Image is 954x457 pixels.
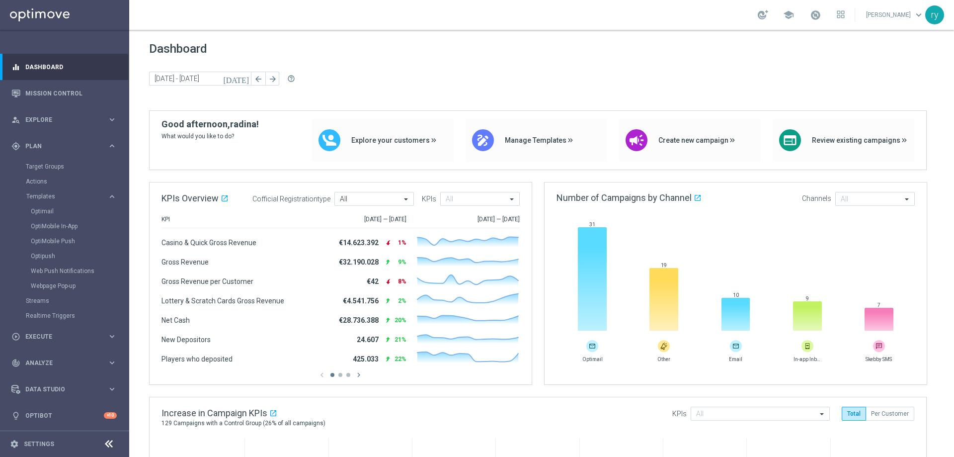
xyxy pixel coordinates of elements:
[11,142,20,151] i: gps_fixed
[11,385,107,394] div: Data Studio
[11,385,117,393] button: Data Studio keyboard_arrow_right
[11,332,20,341] i: play_circle_outline
[31,204,128,219] div: Optimail
[11,54,117,80] div: Dashboard
[11,115,20,124] i: person_search
[11,333,117,341] button: play_circle_outline Execute keyboard_arrow_right
[11,359,20,367] i: track_changes
[107,115,117,124] i: keyboard_arrow_right
[865,7,925,22] a: [PERSON_NAME]keyboard_arrow_down
[26,178,103,185] a: Actions
[26,174,128,189] div: Actions
[31,222,103,230] a: OptiMobile In-App
[11,332,107,341] div: Execute
[31,219,128,234] div: OptiMobile In-App
[10,440,19,449] i: settings
[25,80,117,106] a: Mission Control
[31,207,103,215] a: Optimail
[31,237,103,245] a: OptiMobile Push
[26,193,97,199] span: Templates
[31,282,103,290] a: Webpage Pop-up
[107,332,117,341] i: keyboard_arrow_right
[26,193,107,199] div: Templates
[107,358,117,367] i: keyboard_arrow_right
[783,9,794,20] span: school
[104,412,117,419] div: +10
[26,192,117,200] button: Templates keyboard_arrow_right
[25,143,107,149] span: Plan
[11,63,20,72] i: equalizer
[107,141,117,151] i: keyboard_arrow_right
[26,293,128,308] div: Streams
[31,278,128,293] div: Webpage Pop-up
[25,386,107,392] span: Data Studio
[913,9,924,20] span: keyboard_arrow_down
[11,359,117,367] button: track_changes Analyze keyboard_arrow_right
[25,402,104,429] a: Optibot
[26,159,128,174] div: Target Groups
[31,234,128,249] div: OptiMobile Push
[31,252,103,260] a: Optipush
[31,264,128,278] div: Web Push Notifications
[11,116,117,124] button: person_search Explore keyboard_arrow_right
[26,163,103,171] a: Target Groups
[11,80,117,106] div: Mission Control
[11,402,117,429] div: Optibot
[11,63,117,71] button: equalizer Dashboard
[25,334,107,340] span: Execute
[925,5,944,24] div: ry
[25,54,117,80] a: Dashboard
[26,297,103,305] a: Streams
[11,90,117,97] button: Mission Control
[107,384,117,394] i: keyboard_arrow_right
[107,192,117,201] i: keyboard_arrow_right
[31,267,103,275] a: Web Push Notifications
[11,412,117,420] button: lightbulb Optibot +10
[11,359,107,367] div: Analyze
[11,142,107,151] div: Plan
[26,308,128,323] div: Realtime Triggers
[24,441,54,447] a: Settings
[25,117,107,123] span: Explore
[11,142,117,150] button: gps_fixed Plan keyboard_arrow_right
[31,249,128,264] div: Optipush
[26,312,103,320] a: Realtime Triggers
[25,360,107,366] span: Analyze
[26,189,128,293] div: Templates
[11,115,107,124] div: Explore
[11,411,20,420] i: lightbulb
